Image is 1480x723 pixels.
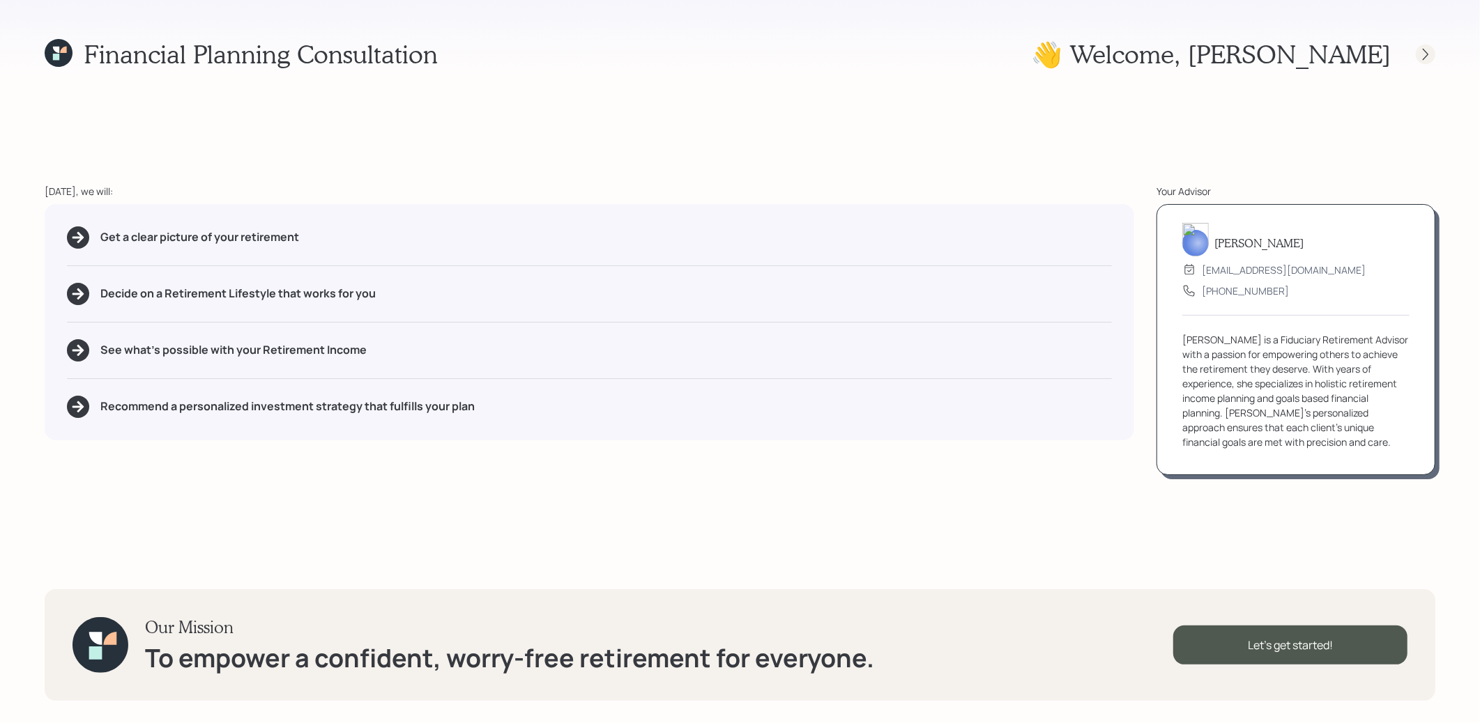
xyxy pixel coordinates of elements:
[1157,184,1435,199] div: Your Advisor
[145,643,874,673] h1: To empower a confident, worry-free retirement for everyone.
[145,617,874,637] h3: Our Mission
[100,231,299,244] h5: Get a clear picture of your retirement
[1031,39,1391,69] h1: 👋 Welcome , [PERSON_NAME]
[100,287,376,300] h5: Decide on a Retirement Lifestyle that works for you
[1182,332,1410,449] div: [PERSON_NAME] is a Fiduciary Retirement Advisor with a passion for empowering others to achieve t...
[100,400,475,413] h5: Recommend a personalized investment strategy that fulfills your plan
[100,343,367,357] h5: See what's possible with your Retirement Income
[1214,236,1304,249] h5: [PERSON_NAME]
[1182,223,1209,256] img: treva-nostdahl-headshot.png
[84,39,438,69] h1: Financial Planning Consultation
[1202,283,1289,298] div: [PHONE_NUMBER]
[45,184,1134,199] div: [DATE], we will:
[1173,625,1407,664] div: Let's get started!
[1202,263,1366,277] div: [EMAIL_ADDRESS][DOMAIN_NAME]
